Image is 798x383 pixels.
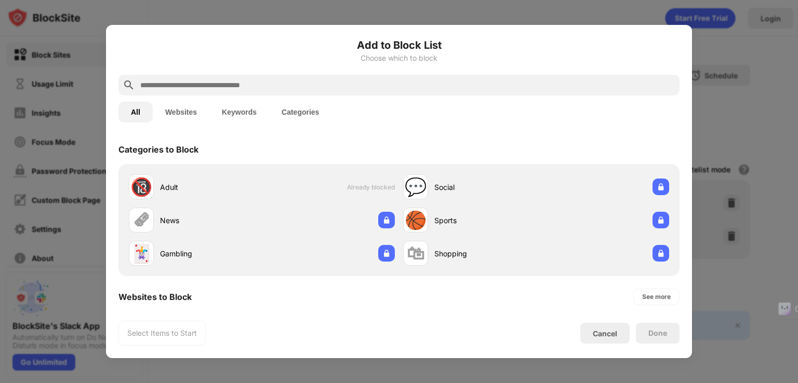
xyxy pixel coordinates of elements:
[160,182,262,193] div: Adult
[405,210,427,231] div: 🏀
[434,182,536,193] div: Social
[269,102,331,122] button: Categories
[593,329,617,338] div: Cancel
[118,37,680,53] h6: Add to Block List
[118,54,680,62] div: Choose which to block
[118,292,192,302] div: Websites to Block
[127,328,197,338] div: Select Items to Start
[132,210,150,231] div: 🗞
[642,292,671,302] div: See more
[347,183,395,191] span: Already blocked
[209,102,269,122] button: Keywords
[130,243,152,264] div: 🃏
[118,144,198,155] div: Categories to Block
[118,102,153,122] button: All
[130,176,152,198] div: 🔞
[160,248,262,259] div: Gambling
[123,79,135,91] img: search.svg
[153,102,209,122] button: Websites
[434,248,536,259] div: Shopping
[434,215,536,226] div: Sports
[407,243,424,264] div: 🛍
[160,215,262,226] div: News
[405,176,427,198] div: 💬
[648,329,667,337] div: Done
